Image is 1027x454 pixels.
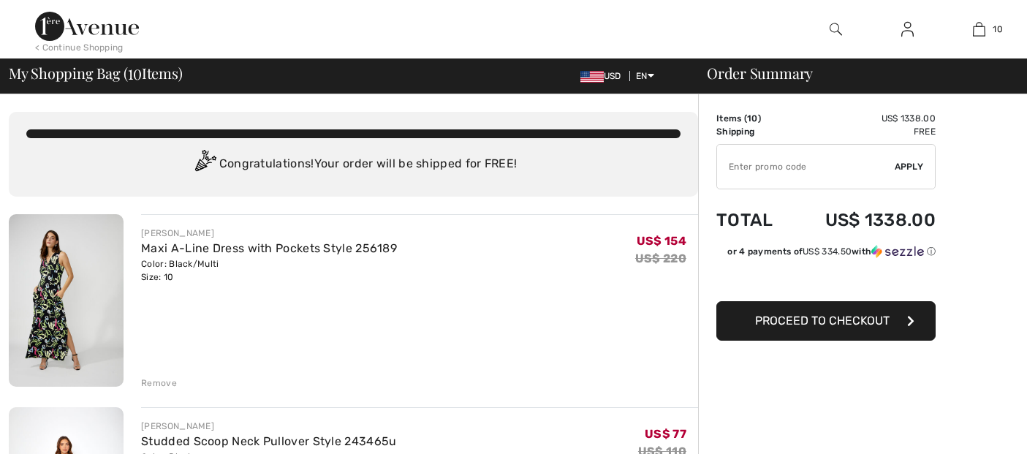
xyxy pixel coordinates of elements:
[637,234,686,248] span: US$ 154
[716,263,936,296] iframe: PayPal-paypal
[141,377,177,390] div: Remove
[871,245,924,258] img: Sezzle
[803,246,852,257] span: US$ 334.50
[26,150,681,179] div: Congratulations! Your order will be shipped for FREE!
[747,113,758,124] span: 10
[141,257,397,284] div: Color: Black/Multi Size: 10
[716,301,936,341] button: Proceed to Checkout
[890,20,925,39] a: Sign In
[716,195,791,245] td: Total
[791,112,936,125] td: US$ 1338.00
[944,20,1015,38] a: 10
[791,195,936,245] td: US$ 1338.00
[141,434,396,448] a: Studded Scoop Neck Pullover Style 243465u
[716,112,791,125] td: Items ( )
[128,62,142,81] span: 10
[636,71,654,81] span: EN
[645,427,686,441] span: US$ 77
[727,245,936,258] div: or 4 payments of with
[35,41,124,54] div: < Continue Shopping
[9,66,183,80] span: My Shopping Bag ( Items)
[901,20,914,38] img: My Info
[716,125,791,138] td: Shipping
[35,12,139,41] img: 1ère Avenue
[717,145,895,189] input: Promo code
[973,20,985,38] img: My Bag
[141,420,396,433] div: [PERSON_NAME]
[689,66,1018,80] div: Order Summary
[9,214,124,387] img: Maxi A-Line Dress with Pockets Style 256189
[755,314,890,328] span: Proceed to Checkout
[716,245,936,263] div: or 4 payments ofUS$ 334.50withSezzle Click to learn more about Sezzle
[895,160,924,173] span: Apply
[580,71,627,81] span: USD
[993,23,1003,36] span: 10
[635,251,686,265] s: US$ 220
[830,20,842,38] img: search the website
[141,241,397,255] a: Maxi A-Line Dress with Pockets Style 256189
[791,125,936,138] td: Free
[190,150,219,179] img: Congratulation2.svg
[580,71,604,83] img: US Dollar
[141,227,397,240] div: [PERSON_NAME]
